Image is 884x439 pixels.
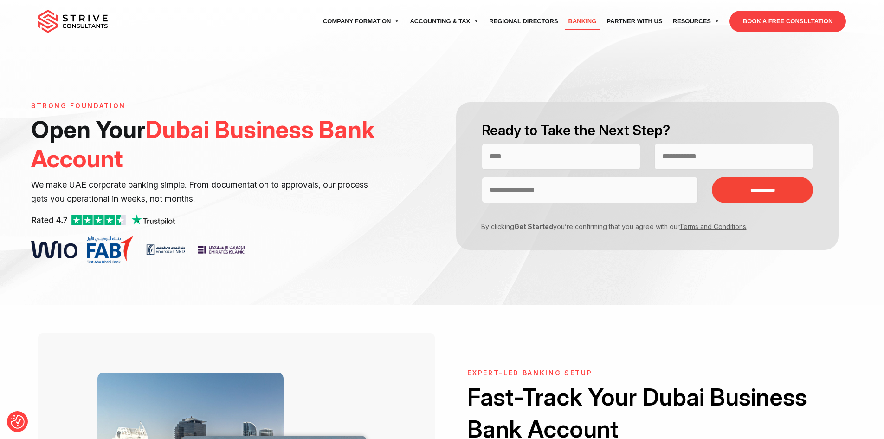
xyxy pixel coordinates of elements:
[484,8,563,34] a: Regional Directors
[31,115,385,173] h1: Open Your
[87,236,133,263] img: v3
[11,415,25,429] button: Consent Preferences
[38,10,108,33] img: main-logo.svg
[475,222,806,231] p: By clicking you’re confirming that you agree with our .
[11,415,25,429] img: Revisit consent button
[601,8,667,34] a: Partner with Us
[405,8,484,34] a: Accounting & Tax
[142,241,189,259] img: v2
[668,8,725,34] a: Resources
[467,369,827,377] h6: Expert-led banking setup
[31,241,77,258] img: v1
[318,8,405,34] a: Company Formation
[31,115,375,173] span: Dubai Business Bank Account
[31,178,385,206] p: We make UAE corporate banking simple. From documentation to approvals, our process gets you opera...
[729,11,846,32] a: BOOK A FREE CONSULTATION
[514,223,553,230] strong: Get Started
[31,102,385,110] h6: STRONG FOUNDATION
[482,121,813,140] h2: Ready to Take the Next Step?
[679,223,746,230] a: Terms and Conditions
[563,8,602,34] a: Banking
[198,246,245,254] img: v4
[442,102,853,250] form: Contact form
